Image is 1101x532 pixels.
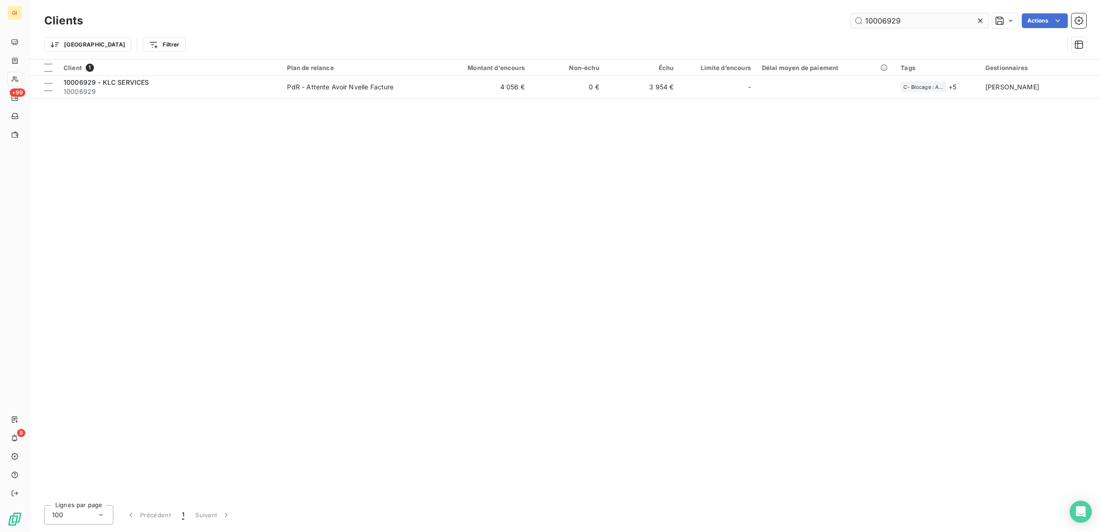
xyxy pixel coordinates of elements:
[949,82,956,92] span: + 5
[1070,501,1092,523] div: Open Intercom Messenger
[64,78,149,86] span: 10006929 - KLC SERVICES
[901,64,974,71] div: Tags
[86,64,94,72] span: 1
[64,87,276,96] span: 10006929
[64,64,82,71] span: Client
[685,64,750,71] div: Limite d’encours
[985,83,1039,91] span: [PERSON_NAME]
[530,76,605,98] td: 0 €
[44,37,131,52] button: [GEOGRAPHIC_DATA]
[176,505,190,525] button: 1
[10,88,25,97] span: +99
[850,13,989,28] input: Rechercher
[44,12,83,29] h3: Clients
[605,76,679,98] td: 3 954 €
[121,505,176,525] button: Précédent
[17,429,25,437] span: 9
[430,76,530,98] td: 4 056 €
[52,510,63,520] span: 100
[748,82,751,92] span: -
[762,64,890,71] div: Délai moyen de paiement
[985,64,1095,71] div: Gestionnaires
[1022,13,1068,28] button: Actions
[7,512,22,526] img: Logo LeanPay
[536,64,599,71] div: Non-échu
[436,64,525,71] div: Montant d'encours
[7,6,22,20] div: GI
[287,82,393,92] div: PdR - Attente Avoir Nvelle Facture
[287,64,425,71] div: Plan de relance
[610,64,674,71] div: Échu
[190,505,236,525] button: Suivant
[903,84,944,90] span: C- Blocage : Aucun
[182,510,184,520] span: 1
[143,37,185,52] button: Filtrer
